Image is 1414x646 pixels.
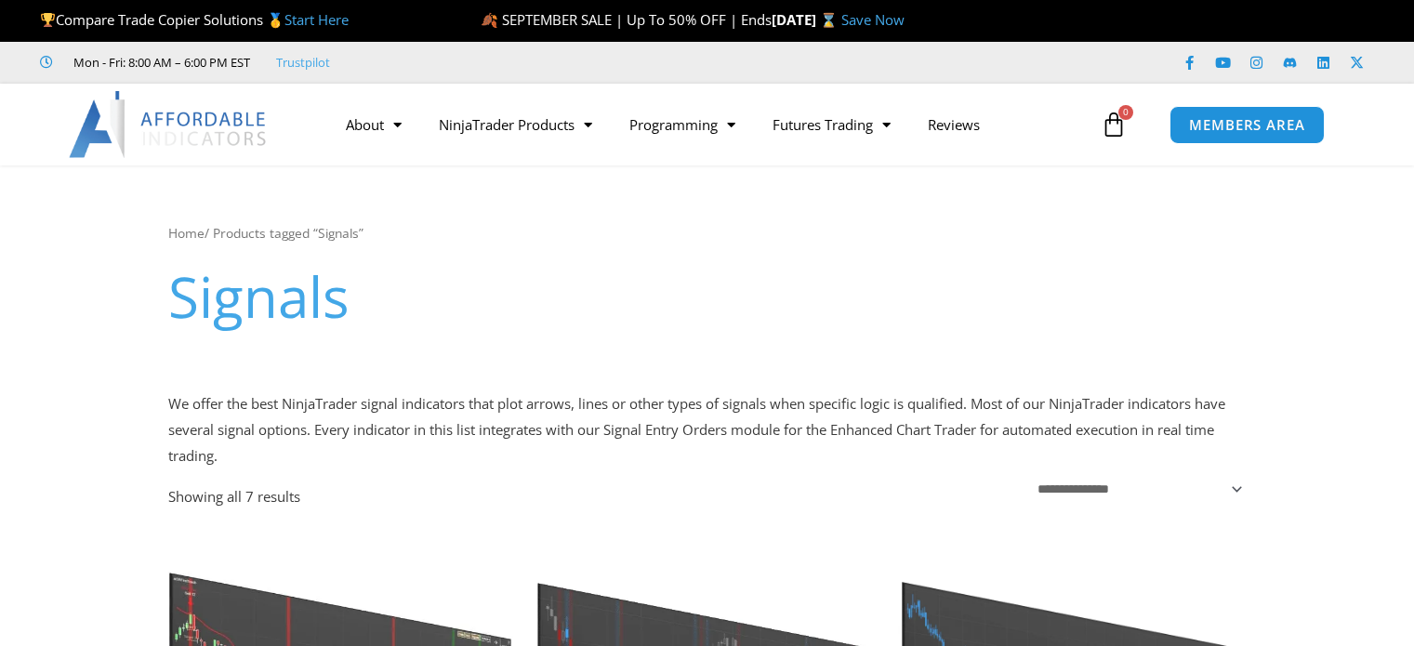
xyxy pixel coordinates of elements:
[909,103,998,146] a: Reviews
[1189,118,1305,132] span: MEMBERS AREA
[420,103,611,146] a: NinjaTrader Products
[168,221,1247,245] nav: Breadcrumb
[772,10,841,29] strong: [DATE] ⌛
[1073,98,1155,152] a: 0
[40,10,349,29] span: Compare Trade Copier Solutions 🥇
[327,103,1096,146] nav: Menu
[1026,476,1246,502] select: Shop order
[1170,106,1325,144] a: MEMBERS AREA
[327,103,420,146] a: About
[1118,105,1133,120] span: 0
[41,13,55,27] img: 🏆
[69,51,250,73] span: Mon - Fri: 8:00 AM – 6:00 PM EST
[276,51,330,73] a: Trustpilot
[168,257,1247,336] h1: Signals
[481,10,772,29] span: 🍂 SEPTEMBER SALE | Up To 50% OFF | Ends
[754,103,909,146] a: Futures Trading
[168,224,205,242] a: Home
[284,10,349,29] a: Start Here
[611,103,754,146] a: Programming
[168,391,1247,469] p: We offer the best NinjaTrader signal indicators that plot arrows, lines or other types of signals...
[841,10,905,29] a: Save Now
[69,91,269,158] img: LogoAI | Affordable Indicators – NinjaTrader
[168,490,300,504] p: Showing all 7 results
